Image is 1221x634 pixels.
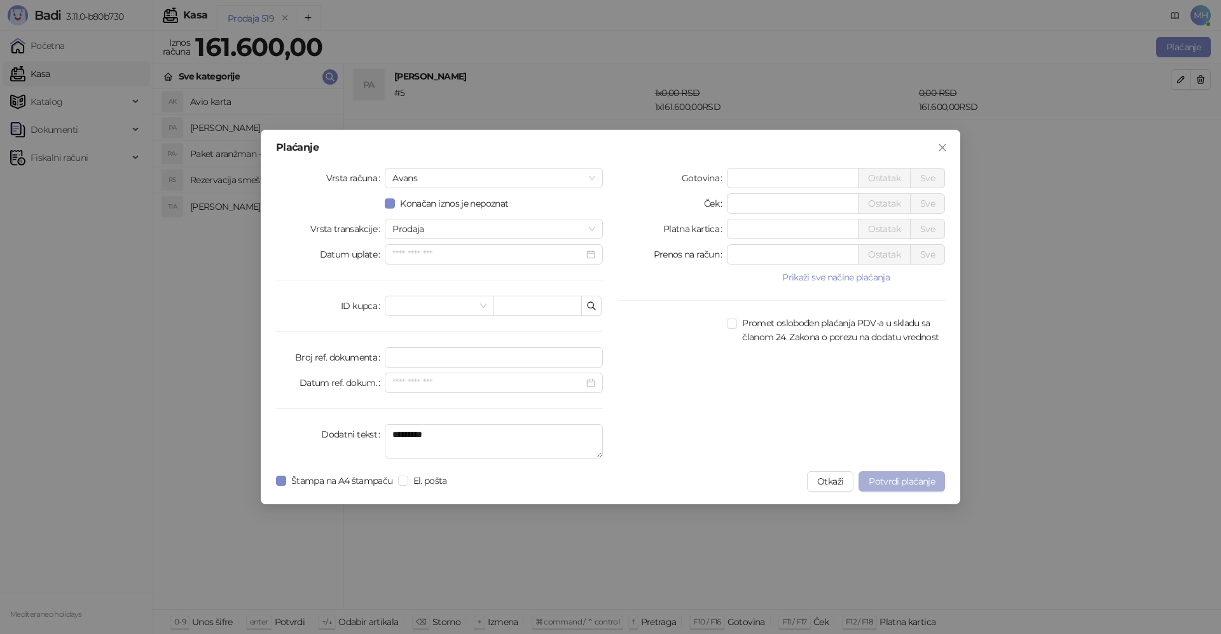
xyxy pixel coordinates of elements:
span: Promet oslobođen plaćanja PDV-a u skladu sa članom 24. Zakona o porezu na dodatu vrednost [737,316,945,344]
button: Ostatak [858,168,911,188]
button: Close [932,137,953,158]
button: Ostatak [858,219,911,239]
button: Otkaži [807,471,853,492]
button: Sve [910,219,945,239]
label: Platna kartica [663,219,727,239]
label: Prenos na račun [654,244,728,265]
span: Konačan iznos je nepoznat [395,196,513,210]
button: Sve [910,244,945,265]
input: Broj ref. dokumenta [385,347,603,368]
label: Datum ref. dokum. [300,373,385,393]
span: Potvrdi plaćanje [869,476,935,487]
button: Prikaži sve načine plaćanja [727,270,945,285]
label: Broj ref. dokumenta [295,347,385,368]
label: Datum uplate [320,244,385,265]
span: Zatvori [932,142,953,153]
span: El. pošta [408,474,452,488]
button: Sve [910,168,945,188]
label: Dodatni tekst [321,424,385,444]
input: Datum uplate [392,247,584,261]
input: Datum ref. dokum. [392,376,584,390]
label: Ček [704,193,727,214]
button: Ostatak [858,193,911,214]
span: Avans [392,169,595,188]
div: Plaćanje [276,142,945,153]
textarea: Dodatni tekst [385,424,603,458]
button: Sve [910,193,945,214]
span: Štampa na A4 štampaču [286,474,398,488]
label: ID kupca [341,296,385,316]
button: Potvrdi plaćanje [859,471,945,492]
span: Prodaja [392,219,595,238]
label: Vrsta računa [326,168,385,188]
label: Gotovina [682,168,727,188]
label: Vrsta transakcije [310,219,385,239]
span: close [937,142,948,153]
button: Ostatak [858,244,911,265]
